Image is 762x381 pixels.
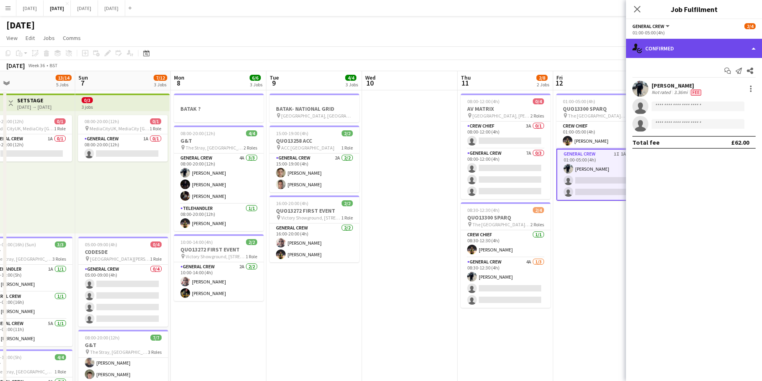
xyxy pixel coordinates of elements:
[276,130,308,136] span: 15:00-19:00 (4h)
[365,74,376,81] span: Wed
[270,126,359,192] app-job-card: 15:00-19:00 (4h)2/2QUO13258 ACC ACC [GEOGRAPHIC_DATA]1 RoleGeneral Crew2A2/215:00-19:00 (4h)[PERS...
[632,30,756,36] div: 01:00-05:00 (4h)
[346,82,358,88] div: 3 Jobs
[270,207,359,214] h3: QUO13272 FIRST EVENT
[154,82,167,88] div: 3 Jobs
[17,104,52,110] div: [DATE] → [DATE]
[78,134,168,162] app-card-role: General Crew1A0/108:00-20:00 (12h)
[461,74,471,81] span: Thu
[54,126,66,132] span: 1 Role
[533,207,544,213] span: 2/4
[461,94,550,199] div: 08:00-12:00 (4h)0/4AV MATRIX [GEOGRAPHIC_DATA], [PERSON_NAME][STREET_ADDRESS]2 RolesCrew Chief3A0...
[6,62,25,70] div: [DATE]
[467,207,500,213] span: 08:30-12:30 (4h)
[268,78,279,88] span: 9
[78,265,168,327] app-card-role: General Crew0/405:00-09:00 (4h)
[78,248,168,255] h3: CODESDE
[672,89,689,96] div: 3.36mi
[16,0,44,16] button: [DATE]
[246,253,257,259] span: 1 Role
[246,239,257,245] span: 2/2
[56,75,72,81] span: 13/14
[82,103,93,110] div: 3 jobs
[63,34,81,42] span: Comms
[461,122,550,149] app-card-role: Crew Chief3A0/108:00-12:00 (4h)
[461,230,550,257] app-card-role: Crew Chief1/108:30-12:30 (4h)[PERSON_NAME]
[632,23,664,29] span: General Crew
[150,241,162,247] span: 0/4
[174,262,264,301] app-card-role: General Crew2A2/210:00-14:00 (4h)[PERSON_NAME][PERSON_NAME]
[55,354,66,360] span: 4/4
[90,126,150,132] span: MediaCityUK, MediaCity [GEOGRAPHIC_DATA], [GEOGRAPHIC_DATA], Arrive M50 2NT, [GEOGRAPHIC_DATA]
[461,105,550,112] h3: AV MATRIX
[530,221,544,227] span: 2 Roles
[652,82,703,89] div: [PERSON_NAME]
[55,241,66,247] span: 3/3
[50,62,58,68] div: BST
[270,154,359,192] app-card-role: General Crew2A2/215:00-19:00 (4h)[PERSON_NAME][PERSON_NAME]
[556,94,646,201] app-job-card: 01:00-05:00 (4h)2/4QUO13300 SPARQ The [GEOGRAPHIC_DATA], [STREET_ADDRESS]2 RolesCrew Chief1/101:0...
[180,130,215,136] span: 08:00-20:00 (12h)
[250,75,261,81] span: 6/6
[632,23,671,29] button: General Crew
[17,97,52,104] h3: SETSTAGE
[244,145,257,151] span: 2 Roles
[555,78,563,88] span: 12
[56,82,71,88] div: 5 Jobs
[180,239,213,245] span: 10:00-14:00 (4h)
[364,78,376,88] span: 10
[26,34,35,42] span: Edit
[626,4,762,14] h3: Job Fulfilment
[186,253,246,259] span: Victory Showground, [STREET_ADDRESS][PERSON_NAME]
[250,82,262,88] div: 3 Jobs
[174,137,264,144] h3: G&T
[460,78,471,88] span: 11
[186,145,244,151] span: The Stray, [GEOGRAPHIC_DATA], [GEOGRAPHIC_DATA], [GEOGRAPHIC_DATA]
[270,94,359,122] app-job-card: BATAK- NATIONAL GRID [GEOGRAPHIC_DATA], [GEOGRAPHIC_DATA]
[530,113,544,119] span: 2 Roles
[150,256,162,262] span: 1 Role
[174,94,264,122] div: BATAK ?
[341,215,353,221] span: 1 Role
[537,82,549,88] div: 2 Jobs
[54,118,66,124] span: 0/1
[345,75,356,81] span: 4/4
[90,256,150,262] span: [GEOGRAPHIC_DATA][PERSON_NAME], [GEOGRAPHIC_DATA]
[90,349,148,355] span: The Stray, [GEOGRAPHIC_DATA], [GEOGRAPHIC_DATA], [GEOGRAPHIC_DATA]
[54,369,66,375] span: 1 Role
[342,130,353,136] span: 2/2
[78,115,168,162] app-job-card: 08:00-20:00 (12h)0/1 MediaCityUK, MediaCity [GEOGRAPHIC_DATA], [GEOGRAPHIC_DATA], Arrive M50 2NT,...
[71,0,98,16] button: [DATE]
[154,75,167,81] span: 7/12
[281,145,334,151] span: ACC [GEOGRAPHIC_DATA]
[3,33,21,43] a: View
[174,126,264,231] app-job-card: 08:00-20:00 (12h)4/4G&T The Stray, [GEOGRAPHIC_DATA], [GEOGRAPHIC_DATA], [GEOGRAPHIC_DATA]2 Roles...
[342,200,353,206] span: 2/2
[82,97,93,103] span: 0/3
[174,105,264,112] h3: BATAK ?
[556,74,563,81] span: Fri
[270,137,359,144] h3: QUO13258 ACC
[52,256,66,262] span: 3 Roles
[341,145,353,151] span: 1 Role
[98,0,125,16] button: [DATE]
[689,89,703,96] div: Crew has different fees then in role
[150,335,162,341] span: 7/7
[270,74,279,81] span: Tue
[40,33,58,43] a: Jobs
[78,74,88,81] span: Sun
[472,221,530,227] span: The [GEOGRAPHIC_DATA], [STREET_ADDRESS]
[78,237,168,327] div: 05:00-09:00 (4h)0/4CODESDE [GEOGRAPHIC_DATA][PERSON_NAME], [GEOGRAPHIC_DATA]1 RoleGeneral Crew0/4...
[536,75,548,81] span: 2/8
[270,105,359,112] h3: BATAK- NATIONAL GRID
[731,138,749,146] div: £62.00
[632,138,660,146] div: Total fee
[174,246,264,253] h3: QUO13272 FIRST EVENT
[461,202,550,308] app-job-card: 08:30-12:30 (4h)2/4QUO13300 SPARQ The [GEOGRAPHIC_DATA], [STREET_ADDRESS]2 RolesCrew Chief1/108:3...
[556,105,646,112] h3: QUO13300 SPARQ
[85,335,120,341] span: 08:00-20:00 (12h)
